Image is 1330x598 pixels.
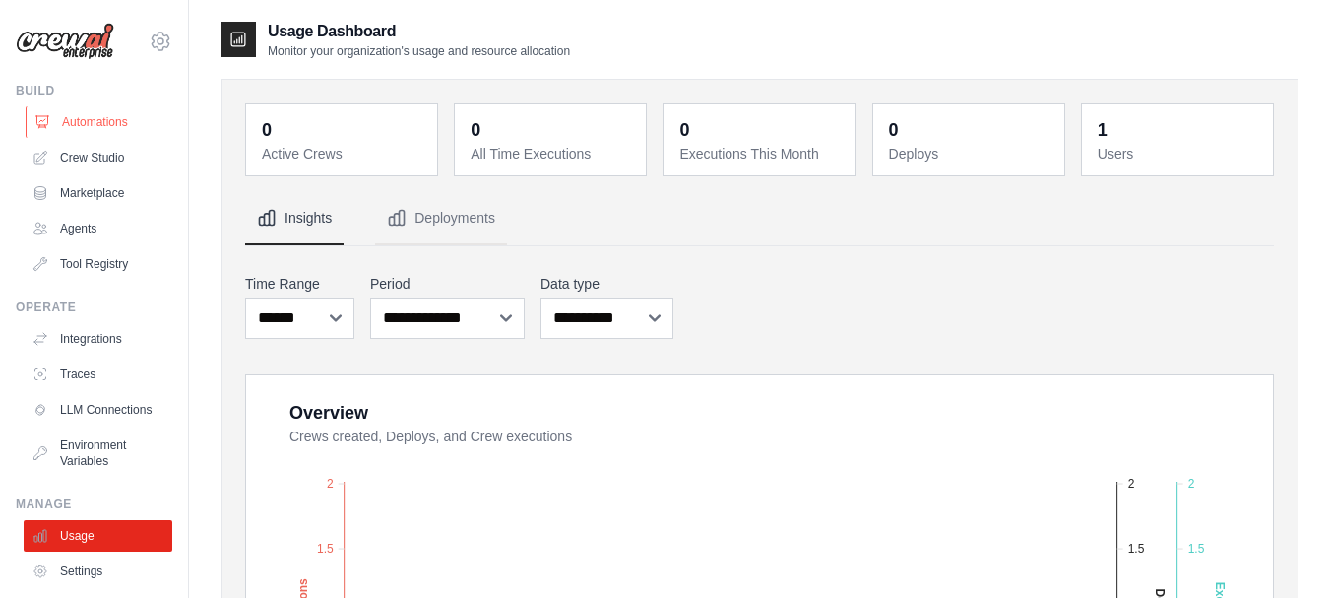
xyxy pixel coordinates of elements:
[679,116,689,144] div: 0
[1098,116,1108,144] div: 1
[262,144,425,164] dt: Active Crews
[24,359,172,390] a: Traces
[245,192,344,245] button: Insights
[24,142,172,173] a: Crew Studio
[289,399,368,427] div: Overview
[16,497,172,512] div: Manage
[471,144,634,164] dt: All Time Executions
[370,274,525,294] label: Period
[471,116,480,144] div: 0
[24,520,172,552] a: Usage
[289,427,1249,446] dt: Crews created, Deploys, and Crew executions
[268,20,570,43] h2: Usage Dashboard
[16,83,172,99] div: Build
[1128,542,1145,556] tspan: 1.5
[245,274,354,294] label: Time Range
[327,477,334,491] tspan: 2
[245,192,1274,245] nav: Tabs
[24,430,172,477] a: Environment Variables
[1188,542,1205,556] tspan: 1.5
[24,394,172,426] a: LLM Connections
[317,542,334,556] tspan: 1.5
[1098,144,1261,164] dt: Users
[889,116,899,144] div: 0
[1188,477,1195,491] tspan: 2
[24,248,172,280] a: Tool Registry
[24,213,172,244] a: Agents
[268,43,570,59] p: Monitor your organization's usage and resource allocation
[1128,477,1135,491] tspan: 2
[889,144,1052,164] dt: Deploys
[679,144,843,164] dt: Executions This Month
[26,106,174,138] a: Automations
[24,177,172,209] a: Marketplace
[16,23,114,60] img: Logo
[540,274,673,294] label: Data type
[16,299,172,315] div: Operate
[24,323,172,355] a: Integrations
[24,556,172,587] a: Settings
[375,192,507,245] button: Deployments
[262,116,272,144] div: 0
